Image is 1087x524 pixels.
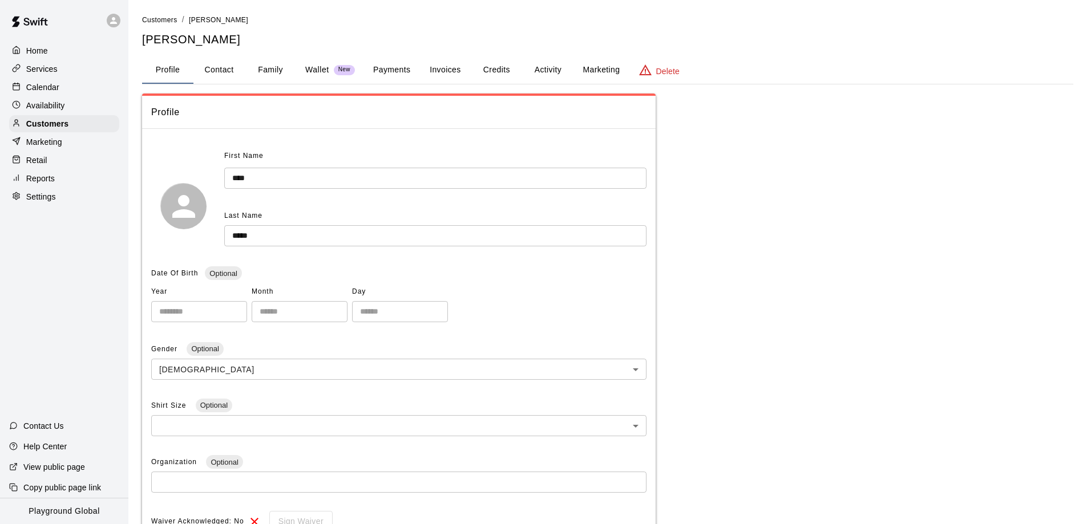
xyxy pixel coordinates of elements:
span: Last Name [224,212,262,220]
span: New [334,66,355,74]
span: Profile [151,105,646,120]
a: Reports [9,170,119,187]
p: Delete [656,66,680,77]
span: Gender [151,345,180,353]
a: Marketing [9,133,119,151]
p: Customers [26,118,68,129]
a: Calendar [9,79,119,96]
p: Contact Us [23,420,64,432]
button: Contact [193,56,245,84]
div: basic tabs example [142,56,1073,84]
p: Availability [26,100,65,111]
p: Services [26,63,58,75]
div: [DEMOGRAPHIC_DATA] [151,359,646,380]
p: Playground Global [29,505,100,517]
span: Year [151,283,247,301]
span: Optional [196,401,232,409]
p: Home [26,45,48,56]
span: Optional [205,269,241,278]
button: Invoices [419,56,471,84]
a: Retail [9,152,119,169]
p: Help Center [23,441,67,452]
a: Home [9,42,119,59]
p: Wallet [305,64,329,76]
a: Availability [9,97,119,114]
li: / [182,14,184,26]
p: View public page [23,461,85,473]
span: Month [252,283,347,301]
span: [PERSON_NAME] [189,16,248,24]
button: Payments [364,56,419,84]
button: Profile [142,56,193,84]
h5: [PERSON_NAME] [142,32,1073,47]
a: Customers [142,15,177,24]
button: Credits [471,56,522,84]
p: Retail [26,155,47,166]
button: Family [245,56,296,84]
button: Activity [522,56,573,84]
p: Calendar [26,82,59,93]
span: Optional [187,344,223,353]
span: Day [352,283,448,301]
a: Settings [9,188,119,205]
span: Date Of Birth [151,269,198,277]
p: Reports [26,173,55,184]
span: Optional [206,458,243,466]
nav: breadcrumb [142,14,1073,26]
a: Services [9,60,119,78]
p: Marketing [26,136,62,148]
p: Settings [26,191,56,202]
span: Customers [142,16,177,24]
button: Marketing [573,56,629,84]
span: First Name [224,147,264,165]
p: Copy public page link [23,482,101,493]
span: Shirt Size [151,401,189,409]
a: Customers [9,115,119,132]
span: Organization [151,458,199,466]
